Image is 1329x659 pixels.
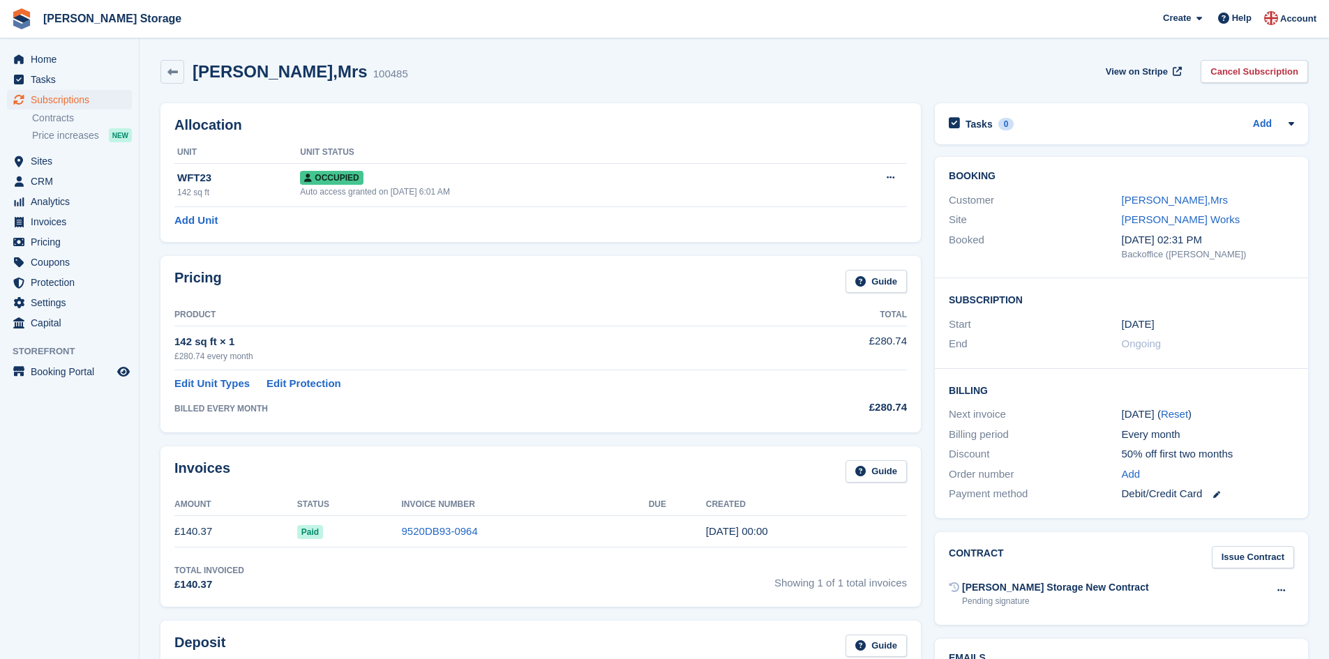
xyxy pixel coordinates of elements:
[31,70,114,89] span: Tasks
[177,170,300,186] div: WFT23
[774,564,907,593] span: Showing 1 of 1 total invoices
[31,90,114,109] span: Subscriptions
[31,232,114,252] span: Pricing
[949,336,1121,352] div: End
[31,273,114,292] span: Protection
[174,270,222,293] h2: Pricing
[402,494,649,516] th: Invoice Number
[174,635,225,658] h2: Deposit
[949,407,1121,423] div: Next invoice
[174,494,297,516] th: Amount
[949,232,1121,262] div: Booked
[373,66,408,82] div: 100485
[32,129,99,142] span: Price increases
[772,304,907,326] th: Total
[300,171,363,185] span: Occupied
[949,317,1121,333] div: Start
[1106,65,1168,79] span: View on Stripe
[174,213,218,229] a: Add Unit
[1163,11,1191,25] span: Create
[1122,338,1162,349] span: Ongoing
[300,185,808,198] div: Auto access granted on [DATE] 6:01 AM
[31,192,114,211] span: Analytics
[1122,232,1294,248] div: [DATE] 02:31 PM
[949,427,1121,443] div: Billing period
[7,151,132,171] a: menu
[7,313,132,333] a: menu
[174,334,772,350] div: 142 sq ft × 1
[7,293,132,312] a: menu
[706,494,907,516] th: Created
[1253,116,1272,132] a: Add
[949,467,1121,483] div: Order number
[11,8,32,29] img: stora-icon-8386f47178a22dfd0bd8f6a31ec36ba5ce8667c1dd55bd0f319d3a0aa187defe.svg
[7,70,132,89] a: menu
[649,494,706,516] th: Due
[846,270,907,293] a: Guide
[31,172,114,191] span: CRM
[31,212,114,232] span: Invoices
[174,460,230,483] h2: Invoices
[706,525,768,537] time: 2025-08-14 23:00:40 UTC
[846,460,907,483] a: Guide
[7,212,132,232] a: menu
[174,376,250,392] a: Edit Unit Types
[7,252,132,272] a: menu
[1122,248,1294,262] div: Backoffice ([PERSON_NAME])
[1201,60,1308,83] a: Cancel Subscription
[1122,446,1294,462] div: 50% off first two months
[962,580,1149,595] div: [PERSON_NAME] Storage New Contract
[38,7,187,30] a: [PERSON_NAME] Storage
[7,232,132,252] a: menu
[297,525,323,539] span: Paid
[949,212,1121,228] div: Site
[949,486,1121,502] div: Payment method
[1122,427,1294,443] div: Every month
[772,400,907,416] div: £280.74
[7,192,132,211] a: menu
[949,292,1294,306] h2: Subscription
[7,273,132,292] a: menu
[31,151,114,171] span: Sites
[300,142,808,164] th: Unit Status
[1212,546,1294,569] a: Issue Contract
[1122,486,1294,502] div: Debit/Credit Card
[174,350,772,363] div: £280.74 every month
[998,118,1014,130] div: 0
[949,171,1294,182] h2: Booking
[1122,213,1240,225] a: [PERSON_NAME] Works
[177,186,300,199] div: 142 sq ft
[31,313,114,333] span: Capital
[115,363,132,380] a: Preview store
[174,564,244,577] div: Total Invoiced
[7,362,132,381] a: menu
[949,383,1294,397] h2: Billing
[1161,408,1188,420] a: Reset
[949,192,1121,209] div: Customer
[949,446,1121,462] div: Discount
[109,128,132,142] div: NEW
[13,344,139,358] span: Storefront
[1122,467,1141,483] a: Add
[772,326,907,370] td: £280.74
[962,595,1149,607] div: Pending signature
[1122,194,1229,206] a: [PERSON_NAME],Mrs
[402,525,478,537] a: 9520DB93-0964
[193,62,368,81] h2: [PERSON_NAME],Mrs
[31,252,114,272] span: Coupons
[1100,60,1185,83] a: View on Stripe
[846,635,907,658] a: Guide
[266,376,341,392] a: Edit Protection
[949,546,1004,569] h2: Contract
[174,304,772,326] th: Product
[31,362,114,381] span: Booking Portal
[32,128,132,143] a: Price increases NEW
[1122,317,1155,333] time: 2025-08-14 23:00:00 UTC
[7,172,132,191] a: menu
[7,90,132,109] a: menu
[1232,11,1252,25] span: Help
[1264,11,1278,25] img: John Baker
[966,118,993,130] h2: Tasks
[7,50,132,69] a: menu
[174,516,297,547] td: £140.37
